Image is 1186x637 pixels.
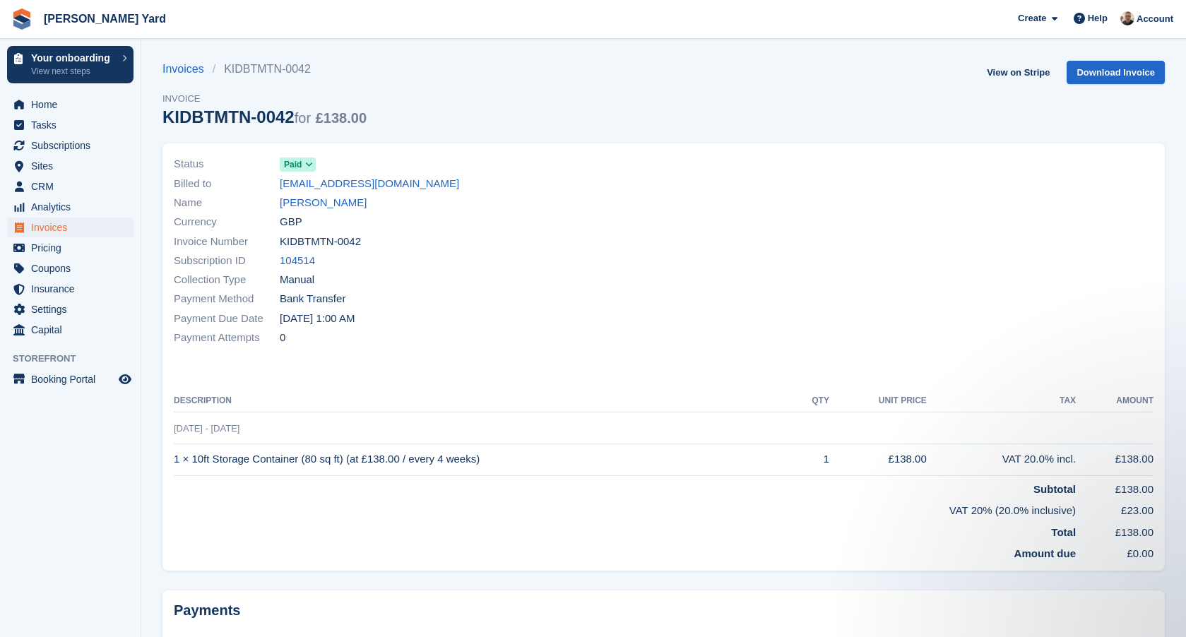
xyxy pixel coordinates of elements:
[174,214,280,230] span: Currency
[31,279,116,299] span: Insurance
[31,299,116,319] span: Settings
[1076,519,1154,541] td: £138.00
[31,136,116,155] span: Subscriptions
[829,443,927,475] td: £138.00
[794,443,829,475] td: 1
[280,156,316,172] a: Paid
[280,330,285,346] span: 0
[174,390,794,412] th: Description
[174,291,280,307] span: Payment Method
[1088,11,1108,25] span: Help
[981,61,1055,84] a: View on Stripe
[7,258,134,278] a: menu
[174,176,280,192] span: Billed to
[174,423,239,434] span: [DATE] - [DATE]
[7,177,134,196] a: menu
[162,107,367,126] div: KIDBTMTN-0042
[11,8,32,30] img: stora-icon-8386f47178a22dfd0bd8f6a31ec36ba5ce8667c1dd55bd0f319d3a0aa187defe.svg
[174,234,280,250] span: Invoice Number
[7,279,134,299] a: menu
[1033,483,1076,495] strong: Subtotal
[162,61,367,78] nav: breadcrumbs
[31,115,116,135] span: Tasks
[162,61,213,78] a: Invoices
[7,369,134,389] a: menu
[7,46,134,83] a: Your onboarding View next steps
[1076,443,1154,475] td: £138.00
[1076,475,1154,497] td: £138.00
[927,390,1076,412] th: Tax
[1076,390,1154,412] th: Amount
[174,443,794,475] td: 1 × 10ft Storage Container (80 sq ft) (at £138.00 / every 4 weeks)
[31,197,116,217] span: Analytics
[284,158,302,171] span: Paid
[31,156,116,176] span: Sites
[280,234,361,250] span: KIDBTMTN-0042
[295,110,311,126] span: for
[7,95,134,114] a: menu
[7,197,134,217] a: menu
[162,92,367,106] span: Invoice
[280,195,367,211] a: [PERSON_NAME]
[829,390,927,412] th: Unit Price
[31,95,116,114] span: Home
[7,156,134,176] a: menu
[280,176,459,192] a: [EMAIL_ADDRESS][DOMAIN_NAME]
[31,258,116,278] span: Coupons
[174,195,280,211] span: Name
[1018,11,1046,25] span: Create
[1051,526,1076,538] strong: Total
[174,330,280,346] span: Payment Attempts
[13,352,141,366] span: Storefront
[1076,540,1154,562] td: £0.00
[927,451,1076,468] div: VAT 20.0% incl.
[174,497,1076,519] td: VAT 20% (20.0% inclusive)
[280,214,302,230] span: GBP
[38,7,172,30] a: [PERSON_NAME] Yard
[117,371,134,388] a: Preview store
[31,53,115,63] p: Your onboarding
[1014,547,1077,559] strong: Amount due
[174,272,280,288] span: Collection Type
[794,390,829,412] th: QTY
[31,369,116,389] span: Booking Portal
[1076,497,1154,519] td: £23.00
[7,238,134,258] a: menu
[174,253,280,269] span: Subscription ID
[7,320,134,340] a: menu
[280,272,314,288] span: Manual
[280,291,345,307] span: Bank Transfer
[31,218,116,237] span: Invoices
[174,156,280,172] span: Status
[1067,61,1165,84] a: Download Invoice
[31,238,116,258] span: Pricing
[174,311,280,327] span: Payment Due Date
[31,177,116,196] span: CRM
[316,110,367,126] span: £138.00
[7,115,134,135] a: menu
[280,253,315,269] a: 104514
[1137,12,1173,26] span: Account
[280,311,355,327] time: 2025-09-16 00:00:00 UTC
[174,602,1154,619] h2: Payments
[7,299,134,319] a: menu
[7,136,134,155] a: menu
[31,320,116,340] span: Capital
[1120,11,1134,25] img: Si Allen
[7,218,134,237] a: menu
[31,65,115,78] p: View next steps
